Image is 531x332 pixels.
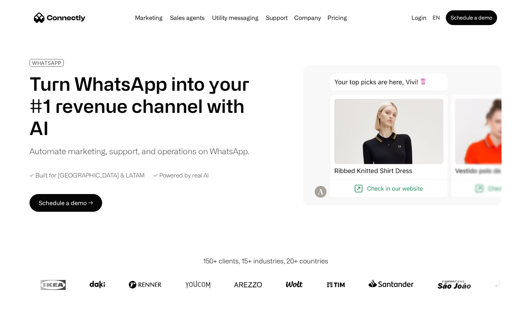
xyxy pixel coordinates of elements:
[324,15,350,21] a: Pricing
[167,15,208,21] a: Sales agents
[34,12,86,23] a: home
[294,13,321,23] div: Company
[132,15,166,21] a: Marketing
[446,10,497,25] a: Schedule a demo
[7,318,44,329] aside: Language selected: English
[29,194,102,212] a: Schedule a demo →
[29,172,145,179] div: ✓ Built for [GEOGRAPHIC_DATA] & LATAM
[29,145,249,157] div: Automate marketing, support, and operations on WhatsApp.
[209,15,261,21] a: Utility messaging
[263,15,291,21] a: Support
[430,13,444,23] div: en
[409,13,430,23] a: Login
[203,256,328,266] div: 150+ clients, 15+ industries, 20+ countries
[433,13,440,23] div: en
[32,60,61,66] div: WHATSAPP
[292,13,323,23] div: Company
[29,73,258,139] h1: Turn WhatsApp into your #1 revenue channel with AI
[153,172,209,179] div: ✓ Powered by real AI
[15,319,44,329] ul: Language list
